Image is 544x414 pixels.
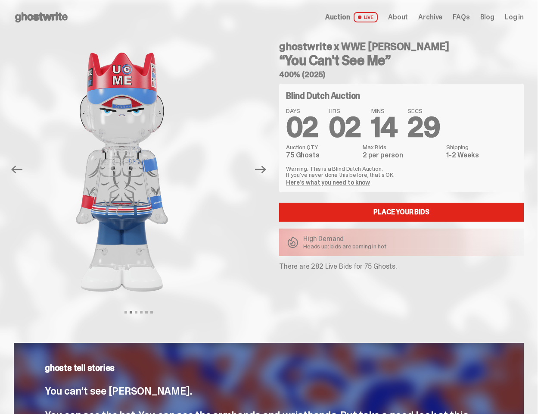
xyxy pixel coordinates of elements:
dt: Max Bids [363,144,441,150]
span: 02 [286,110,318,145]
button: View slide 4 [140,311,143,314]
a: Blog [480,14,494,21]
dd: 75 Ghosts [286,152,357,159]
p: Heads up: bids are coming in hot [303,243,386,249]
a: About [388,14,408,21]
span: LIVE [354,12,378,22]
a: Place your Bids [279,203,524,222]
span: DAYS [286,108,318,114]
span: MINS [371,108,398,114]
a: FAQs [453,14,469,21]
a: Log in [505,14,524,21]
dd: 2 per person [363,152,441,159]
button: View slide 3 [135,311,137,314]
button: Next [251,160,270,179]
h5: 400% (2025) [279,71,524,78]
span: You can’t see [PERSON_NAME]. [45,384,192,398]
p: High Demand [303,235,386,242]
h4: Blind Dutch Auction [286,91,360,100]
a: Here's what you need to know [286,179,370,186]
p: ghosts tell stories [45,364,493,372]
p: Warning: This is a Blind Dutch Auction. If you’ve never done this before, that’s OK. [286,166,517,178]
a: Auction LIVE [325,12,378,22]
h4: ghostwrite x WWE [PERSON_NAME] [279,41,524,52]
dt: Shipping [446,144,517,150]
h3: “You Can't See Me” [279,53,524,67]
p: There are 282 Live Bids for 75 Ghosts. [279,263,524,270]
button: Previous [7,160,26,179]
dt: Auction QTY [286,144,357,150]
span: 02 [329,110,361,145]
img: John_Cena_Hero_3.png [262,34,482,310]
span: 29 [407,110,440,145]
span: SECS [407,108,440,114]
button: View slide 1 [124,311,127,314]
img: John_Cena_Hero_1.png [12,34,232,310]
button: View slide 2 [130,311,132,314]
span: 14 [371,110,398,145]
dd: 1-2 Weeks [446,152,517,159]
button: View slide 5 [145,311,148,314]
span: Auction [325,14,350,21]
span: HRS [329,108,361,114]
button: View slide 6 [150,311,153,314]
a: Archive [418,14,442,21]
